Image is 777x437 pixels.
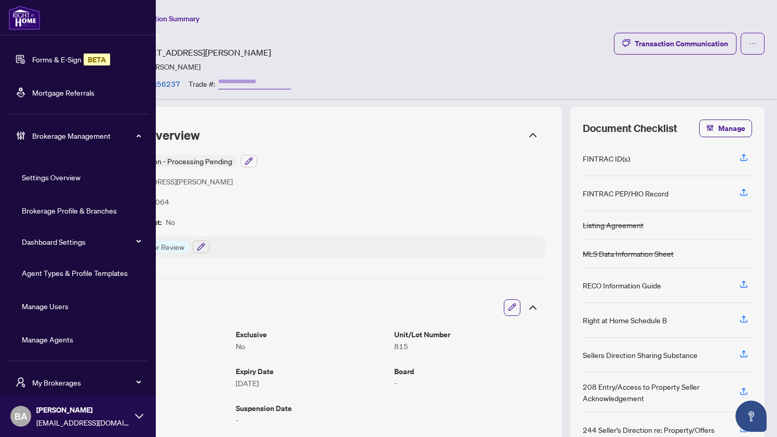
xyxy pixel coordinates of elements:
article: Board [394,365,545,377]
a: Settings Overview [22,173,81,182]
article: No [236,340,386,352]
article: 815 [394,340,545,352]
article: No [166,216,175,228]
a: Manage Agents [22,335,73,344]
span: BA [15,409,28,423]
span: Manage [718,120,745,137]
a: Brokerage Profile & Branches [22,206,117,215]
article: Suspension Date [236,402,386,414]
div: New Submission - Processing Pending [104,155,236,167]
article: Unit/Lot Number [394,328,545,340]
span: Document Checklist [583,121,677,136]
a: Manage Users [22,301,69,311]
span: [EMAIL_ADDRESS][DOMAIN_NAME] [36,417,130,428]
button: Manage [699,120,752,137]
div: Trade Details [69,293,547,322]
a: Mortgage Referrals [32,88,95,97]
span: user-switch [16,377,26,388]
article: [STREET_ADDRESS][PERSON_NAME] [129,46,271,59]
div: FINTRAC PEP/HIO Record [583,188,668,199]
a: Forms & E-SignBETA [32,55,110,64]
article: Expiry Date [236,365,386,377]
div: FINTRAC ID(s) [583,153,630,164]
img: logo [8,5,41,30]
div: Right at Home Schedule B [583,314,667,326]
span: Transaction Summary [129,14,199,23]
div: RECO Information Guide [583,280,661,291]
article: Exclusive [236,328,386,340]
div: Transaction Communication [635,35,728,52]
div: 208 Entry/Access to Property Seller Acknowledgement [583,381,727,404]
button: Open asap [735,401,767,432]
article: - [236,414,386,426]
span: My Brokerages [32,377,140,388]
article: [STREET_ADDRESS][PERSON_NAME] [110,176,233,188]
div: Sellers Direction Sharing Substance [583,349,698,361]
article: - [394,377,545,389]
div: Transaction Overview [69,122,547,149]
div: MLS Data Information Sheet [583,248,674,259]
span: Brokerage Management [32,130,140,141]
article: [DATE] [236,377,386,389]
span: [PERSON_NAME] [36,404,130,416]
article: Trade #: [189,78,215,89]
article: [PERSON_NAME] [144,61,200,72]
a: Dashboard Settings [22,237,86,246]
div: 244 Seller’s Direction re: Property/Offers [583,424,715,435]
div: Listing Agreement [583,219,644,231]
a: Agent Types & Profile Templates [22,268,128,277]
span: ellipsis [749,40,756,47]
button: Transaction Communication [614,33,736,55]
